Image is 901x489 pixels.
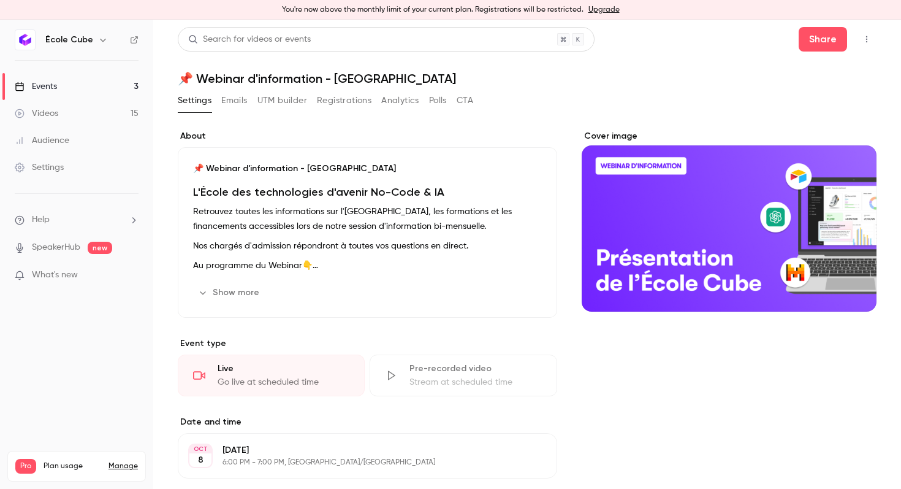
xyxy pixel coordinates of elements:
[257,91,307,110] button: UTM builder
[218,363,349,375] div: Live
[381,91,419,110] button: Analytics
[193,283,267,302] button: Show more
[15,161,64,174] div: Settings
[15,107,58,120] div: Videos
[178,71,876,86] h1: 📌 Webinar d'information - [GEOGRAPHIC_DATA]
[198,454,203,466] p: 8
[178,355,365,396] div: LiveGo live at scheduled time
[88,242,112,254] span: new
[45,34,93,46] h6: École Cube
[178,130,557,142] label: About
[193,204,542,234] p: Retrouvez toutes les informations sur l'[GEOGRAPHIC_DATA], les formations et les financements acc...
[178,91,211,110] button: Settings
[193,185,542,199] h1: L'École des technologies d'avenir No-Code & IA
[15,134,69,147] div: Audience
[799,27,847,52] button: Share
[222,458,492,468] p: 6:00 PM - 7:00 PM, [GEOGRAPHIC_DATA]/[GEOGRAPHIC_DATA]
[221,91,247,110] button: Emails
[317,91,371,110] button: Registrations
[178,337,557,350] p: Event type
[32,214,50,226] span: Help
[218,376,349,388] div: Go live at scheduled time
[193,163,542,175] p: 📌 Webinar d'information - [GEOGRAPHIC_DATA]
[193,258,542,273] p: Au programme du Webinar👇
[429,91,447,110] button: Polls
[124,270,139,281] iframe: Noticeable Trigger
[188,33,311,46] div: Search for videos or events
[32,269,78,282] span: What's new
[582,130,876,142] label: Cover image
[178,416,557,428] label: Date and time
[108,461,138,471] a: Manage
[370,355,557,396] div: Pre-recorded videoStream at scheduled time
[44,461,101,471] span: Plan usage
[32,241,80,254] a: SpeakerHub
[409,376,541,388] div: Stream at scheduled time
[222,444,492,456] p: [DATE]
[15,459,36,474] span: Pro
[588,5,620,15] a: Upgrade
[15,30,35,50] img: École Cube
[409,363,541,375] div: Pre-recorded video
[582,130,876,312] section: Cover image
[189,445,211,453] div: OCT
[193,239,542,253] p: Nos chargés d'admission répondront à toutes vos questions en direct.
[15,80,57,93] div: Events
[15,214,139,226] li: help-dropdown-opener
[457,91,473,110] button: CTA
